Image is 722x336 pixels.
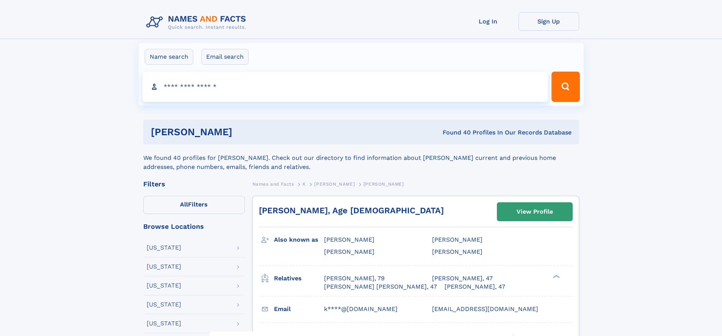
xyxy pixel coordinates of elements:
[363,181,404,187] span: [PERSON_NAME]
[274,272,324,285] h3: Relatives
[143,12,252,33] img: Logo Names and Facts
[517,203,553,220] div: View Profile
[432,274,493,283] a: [PERSON_NAME], 47
[143,196,245,214] label: Filters
[147,320,181,327] div: [US_STATE]
[252,179,294,189] a: Names and Facts
[143,223,245,230] div: Browse Locations
[324,283,437,291] a: [PERSON_NAME] [PERSON_NAME], 47
[324,236,374,243] span: [PERSON_NAME]
[147,264,181,270] div: [US_STATE]
[147,302,181,308] div: [US_STATE]
[432,248,482,255] span: [PERSON_NAME]
[314,179,355,189] a: [PERSON_NAME]
[432,305,538,313] span: [EMAIL_ADDRESS][DOMAIN_NAME]
[143,144,579,172] div: We found 40 profiles for [PERSON_NAME]. Check out our directory to find information about [PERSON...
[497,203,572,221] a: View Profile
[302,181,306,187] span: K
[151,127,338,137] h1: [PERSON_NAME]
[518,12,579,31] a: Sign Up
[324,248,374,255] span: [PERSON_NAME]
[147,245,181,251] div: [US_STATE]
[458,12,518,31] a: Log In
[445,283,505,291] a: [PERSON_NAME], 47
[143,72,548,102] input: search input
[432,236,482,243] span: [PERSON_NAME]
[274,303,324,316] h3: Email
[302,179,306,189] a: K
[147,283,181,289] div: [US_STATE]
[259,206,444,215] a: [PERSON_NAME], Age [DEMOGRAPHIC_DATA]
[551,72,579,102] button: Search Button
[274,233,324,246] h3: Also known as
[324,274,385,283] a: [PERSON_NAME], 79
[551,274,560,279] div: ❯
[201,49,249,65] label: Email search
[143,181,245,188] div: Filters
[180,201,188,208] span: All
[337,128,572,137] div: Found 40 Profiles In Our Records Database
[314,181,355,187] span: [PERSON_NAME]
[145,49,193,65] label: Name search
